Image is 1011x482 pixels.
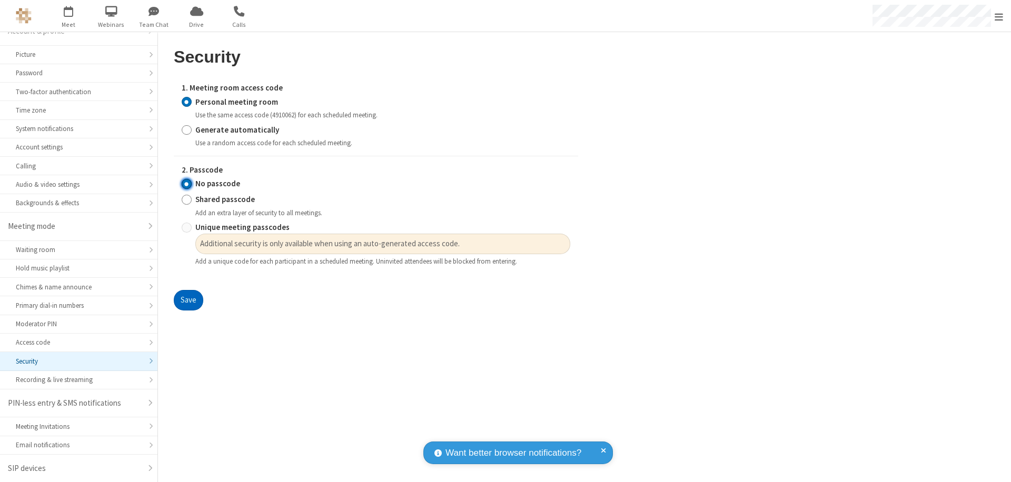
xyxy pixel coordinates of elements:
label: 1. Meeting room access code [182,82,570,94]
div: Calling [16,161,142,171]
div: System notifications [16,124,142,134]
img: QA Selenium DO NOT DELETE OR CHANGE [16,8,32,24]
div: Time zone [16,105,142,115]
span: Team Chat [134,20,174,29]
div: Use a random access code for each scheduled meeting. [195,138,570,148]
div: Account settings [16,142,142,152]
div: Primary dial-in numbers [16,300,142,310]
div: Meeting mode [8,220,142,233]
div: SIP devices [8,463,142,475]
div: Security [16,356,142,366]
span: Meet [49,20,88,29]
div: Add an extra layer of security to all meetings. [195,208,570,218]
span: Calls [220,20,259,29]
div: Password [16,68,142,78]
strong: Generate automatically [195,125,279,135]
span: Want better browser notifications? [445,446,581,460]
div: Waiting room [16,245,142,255]
div: Picture [16,49,142,59]
div: Add a unique code for each participant in a scheduled meeting. Uninvited attendees will be blocke... [195,256,570,266]
div: PIN-less entry & SMS notifications [8,397,142,409]
span: Additional security is only available when using an auto-generated access code. [200,238,566,250]
div: Recording & live streaming [16,375,142,385]
strong: No passcode [195,178,240,188]
button: Save [174,290,203,311]
div: Moderator PIN [16,319,142,329]
div: Chimes & name announce [16,282,142,292]
span: Webinars [92,20,131,29]
div: Access code [16,337,142,347]
div: Email notifications [16,440,142,450]
div: Audio & video settings [16,179,142,189]
strong: Unique meeting passcodes [195,222,290,232]
div: Hold music playlist [16,263,142,273]
strong: Shared passcode [195,194,255,204]
label: 2. Passcode [182,164,570,176]
span: Drive [177,20,216,29]
div: Two-factor authentication [16,87,142,97]
div: Meeting Invitations [16,421,142,431]
h2: Security [174,48,578,66]
strong: Personal meeting room [195,97,278,107]
div: Backgrounds & effects [16,198,142,208]
div: Use the same access code (4910062) for each scheduled meeting. [195,110,570,120]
